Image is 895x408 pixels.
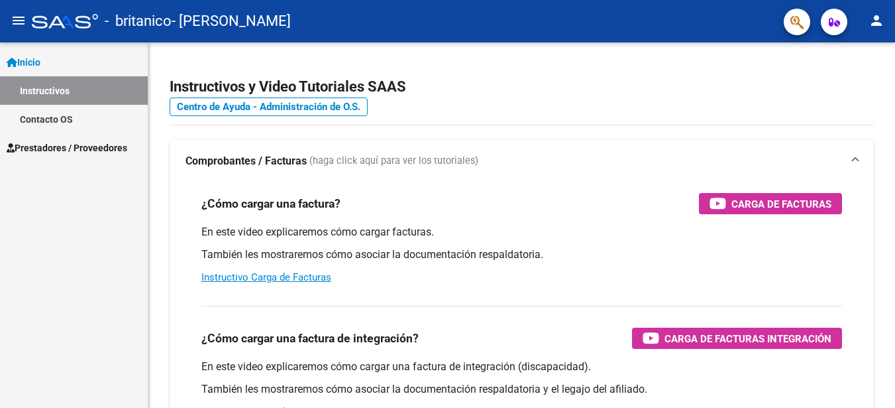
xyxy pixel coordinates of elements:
h3: ¿Cómo cargar una factura? [201,194,341,213]
span: Inicio [7,55,40,70]
p: También les mostraremos cómo asociar la documentación respaldatoria. [201,247,842,262]
span: Prestadores / Proveedores [7,141,127,155]
span: Carga de Facturas [731,196,831,212]
h3: ¿Cómo cargar una factura de integración? [201,329,419,348]
h2: Instructivos y Video Tutoriales SAAS [170,74,874,100]
span: - britanico [105,7,172,36]
a: Centro de Ayuda - Administración de O.S. [170,98,368,116]
mat-expansion-panel-header: Comprobantes / Facturas (haga click aquí para ver los tutoriales) [170,140,874,182]
button: Carga de Facturas [699,193,842,214]
mat-icon: menu [11,13,26,29]
span: (haga click aquí para ver los tutoriales) [309,154,478,169]
p: También les mostraremos cómo asociar la documentación respaldatoria y el legajo del afiliado. [201,382,842,397]
a: Instructivo Carga de Facturas [201,271,331,283]
mat-icon: person [869,13,884,29]
span: - [PERSON_NAME] [172,7,291,36]
button: Carga de Facturas Integración [632,328,842,349]
p: En este video explicaremos cómo cargar una factura de integración (discapacidad). [201,360,842,374]
strong: Comprobantes / Facturas [185,154,307,169]
span: Carga de Facturas Integración [664,330,831,347]
iframe: Intercom live chat [850,363,882,395]
p: En este video explicaremos cómo cargar facturas. [201,225,842,239]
